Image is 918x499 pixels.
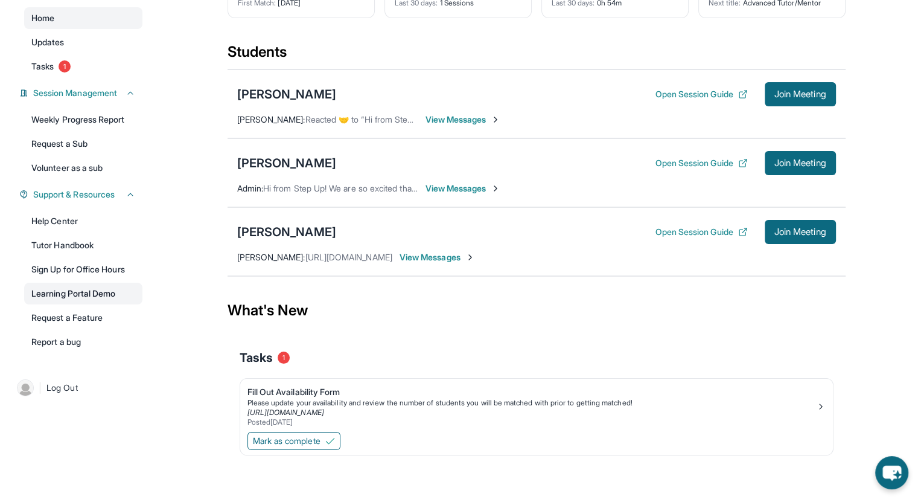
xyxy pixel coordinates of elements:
[59,60,71,72] span: 1
[24,283,142,304] a: Learning Portal Demo
[228,42,846,69] div: Students
[774,228,826,236] span: Join Meeting
[33,188,115,201] span: Support & Resources
[655,226,747,238] button: Open Session Guide
[465,253,475,262] img: Chevron-Right
[400,251,475,263] span: View Messages
[24,157,142,179] a: Volunteer as a sub
[39,381,42,395] span: |
[228,284,846,337] div: What's New
[426,114,501,126] span: View Messages
[875,456,908,489] button: chat-button
[247,432,340,450] button: Mark as complete
[237,155,336,172] div: [PERSON_NAME]
[240,349,273,366] span: Tasks
[655,157,747,169] button: Open Session Guide
[247,386,816,398] div: Fill Out Availability Form
[33,87,117,99] span: Session Management
[24,7,142,29] a: Home
[28,87,135,99] button: Session Management
[31,12,54,24] span: Home
[24,56,142,77] a: Tasks1
[426,182,501,195] span: View Messages
[278,352,290,364] span: 1
[247,398,816,408] div: Please update your availability and review the number of students you will be matched with prior ...
[24,31,142,53] a: Updates
[24,307,142,329] a: Request a Feature
[765,82,836,106] button: Join Meeting
[237,114,305,124] span: [PERSON_NAME] :
[305,252,392,262] span: [URL][DOMAIN_NAME]
[31,60,54,72] span: Tasks
[325,436,335,446] img: Mark as complete
[24,133,142,155] a: Request a Sub
[240,379,833,430] a: Fill Out Availability FormPlease update your availability and review the number of students you w...
[24,109,142,130] a: Weekly Progress Report
[237,252,305,262] span: [PERSON_NAME] :
[24,259,142,280] a: Sign Up for Office Hours
[31,36,65,48] span: Updates
[46,382,78,394] span: Log Out
[24,331,142,353] a: Report a bug
[24,210,142,232] a: Help Center
[24,234,142,256] a: Tutor Handbook
[12,375,142,401] a: |Log Out
[28,188,135,201] button: Support & Resources
[655,88,747,100] button: Open Session Guide
[774,159,826,167] span: Join Meeting
[237,224,336,240] div: [PERSON_NAME]
[247,408,324,417] a: [URL][DOMAIN_NAME]
[765,220,836,244] button: Join Meeting
[253,435,320,447] span: Mark as complete
[491,184,500,193] img: Chevron-Right
[237,183,263,193] span: Admin :
[247,417,816,427] div: Posted [DATE]
[305,114,569,124] span: Reacted 🤝 to “Hi from Step Up! We are so excited that you are ma…”
[765,151,836,175] button: Join Meeting
[17,379,34,396] img: user-img
[237,86,336,103] div: [PERSON_NAME]
[491,115,500,124] img: Chevron-Right
[774,91,826,98] span: Join Meeting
